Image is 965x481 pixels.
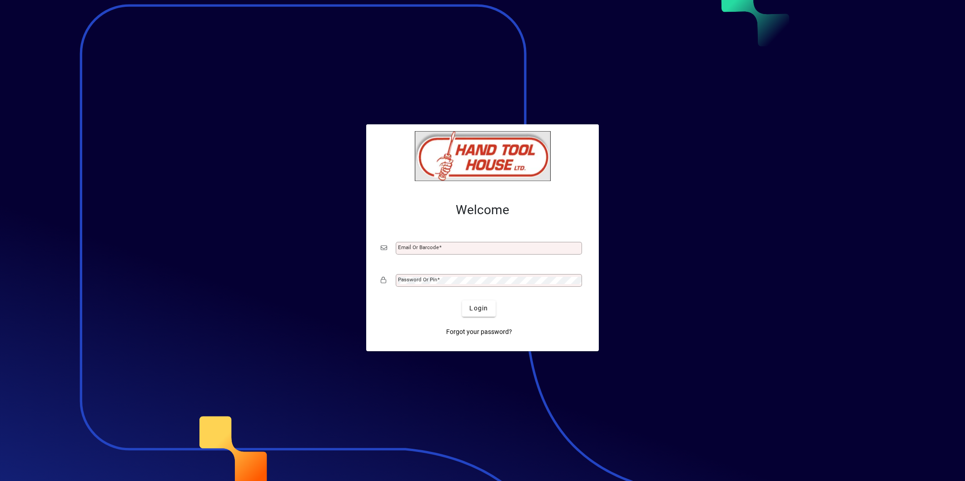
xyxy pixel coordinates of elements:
h2: Welcome [381,202,584,218]
mat-label: Email or Barcode [398,244,439,250]
button: Login [462,300,495,317]
span: Forgot your password? [446,327,512,337]
mat-label: Password or Pin [398,276,437,283]
a: Forgot your password? [443,324,516,340]
span: Login [469,304,488,313]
